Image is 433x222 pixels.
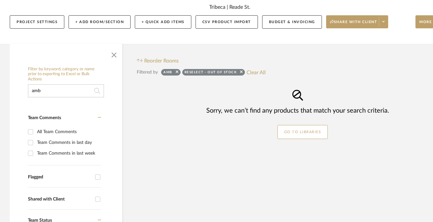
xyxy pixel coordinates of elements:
div: Shared with Client [28,197,92,202]
button: Clear All [247,68,266,76]
button: Project Settings [10,15,64,29]
input: Search within 0 results [28,84,104,97]
button: CSV Product Import [196,15,258,29]
button: + Add Room/Section [69,15,131,29]
button: Share with client [326,15,388,28]
div: Filtered by [137,69,158,76]
div: All Team Comments [37,127,99,137]
a: GO TO LIBRARIES [277,125,328,139]
div: Flagged [28,174,92,180]
div: Team Comments in last week [37,148,99,159]
div: Tribeca | Reade St. [209,3,250,11]
button: + Quick Add Items [135,15,191,29]
h6: Filter by keyword, category or name prior to exporting to Excel or Bulk Actions [28,67,104,82]
button: Budget & Invoicing [262,15,322,29]
span: Share with client [330,20,377,29]
div: Reselect - Out of stock [185,70,237,76]
div: amb [163,70,172,76]
button: Reorder Rooms [137,57,179,65]
span: Team Comments [28,116,61,120]
span: Reorder Rooms [144,57,179,65]
button: Close [108,47,121,60]
div: Team Comments in last day [37,137,99,148]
